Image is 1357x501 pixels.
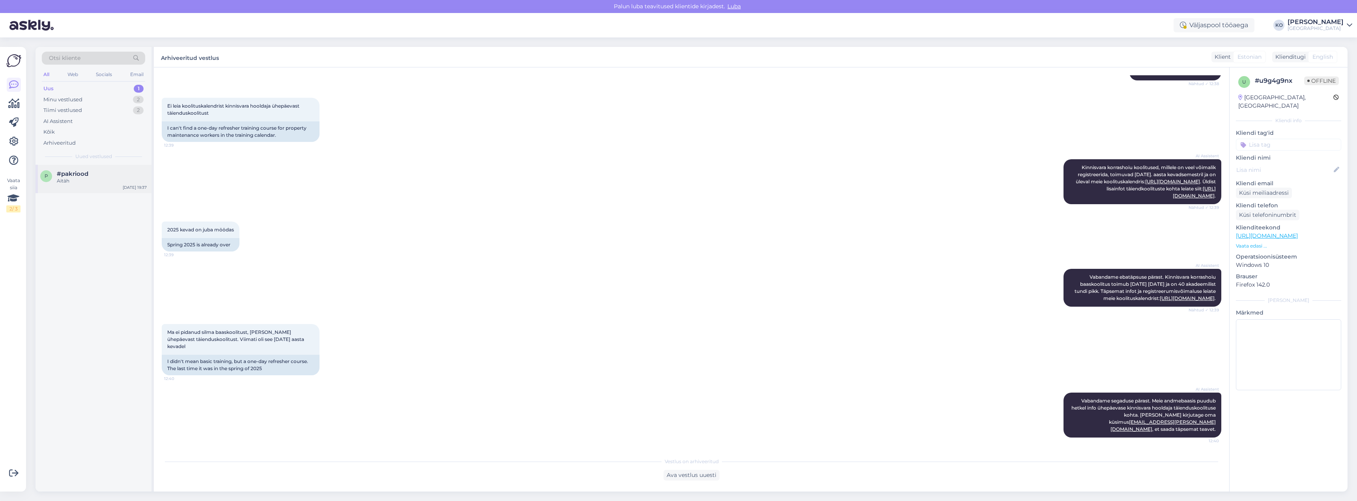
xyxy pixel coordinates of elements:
div: [PERSON_NAME] [1236,297,1341,304]
div: 1 [134,85,144,93]
div: # u9g4g9nx [1255,76,1304,86]
div: 2 [133,106,144,114]
span: AI Assistent [1189,386,1219,392]
span: Nähtud ✓ 12:38 [1189,81,1219,87]
div: Kliendi info [1236,117,1341,124]
p: Kliendi telefon [1236,201,1341,210]
div: Spring 2025 is already over [162,238,239,251]
div: Ava vestlus uuesti [664,470,720,481]
input: Lisa tag [1236,139,1341,151]
span: 12:39 [164,252,194,258]
div: Klienditugi [1272,53,1306,61]
span: 12:40 [164,376,194,382]
div: 2 [133,96,144,104]
div: Socials [94,69,114,80]
div: Aitäh [57,177,147,184]
input: Lisa nimi [1236,166,1332,174]
span: Ma ei pidanud silma baaskoolitust, [PERSON_NAME] ühepäevast täienduskoolitust. Viimati oli see [D... [167,329,305,349]
span: #pakriood [57,170,88,177]
div: Uus [43,85,54,93]
div: [DATE] 19:37 [123,184,147,190]
span: p [45,173,48,179]
span: u [1242,79,1246,85]
div: Tiimi vestlused [43,106,82,114]
div: Väljaspool tööaega [1174,18,1254,32]
p: Klienditeekond [1236,223,1341,232]
p: Kliendi tag'id [1236,129,1341,137]
a: [EMAIL_ADDRESS][PERSON_NAME][DOMAIN_NAME] [1110,419,1216,432]
a: [URL][DOMAIN_NAME] [1145,179,1200,184]
div: Küsi meiliaadressi [1236,188,1292,198]
p: Vaata edasi ... [1236,242,1341,250]
span: Luba [725,3,743,10]
div: 2 / 3 [6,205,21,212]
div: Web [66,69,80,80]
span: 12:39 [164,142,194,148]
div: Klient [1211,53,1231,61]
span: Kinnisvara korrashoiu koolitused, millele on veel võimalik registreerida, toimuvad [DATE]. aasta ... [1076,164,1217,199]
span: Nähtud ✓ 12:39 [1189,307,1219,313]
span: Ei leia koolituskalendrist kinnisvara hooldaja ühepäevast täienduskoolitust [167,103,301,116]
div: KO [1273,20,1284,31]
p: Firefox 142.0 [1236,281,1341,289]
div: Minu vestlused [43,96,82,104]
div: AI Assistent [43,117,73,125]
img: Askly Logo [6,53,21,68]
span: Vestlus on arhiveeritud [665,458,719,465]
span: 12:40 [1189,438,1219,444]
div: Vaata siia [6,177,21,212]
div: Email [129,69,145,80]
span: English [1312,53,1333,61]
div: I can't find a one-day refresher training course for property maintenance workers in the training... [162,121,320,142]
div: Arhiveeritud [43,139,76,147]
label: Arhiveeritud vestlus [161,52,219,62]
p: Märkmed [1236,309,1341,317]
div: I didn't mean basic training, but a one-day refresher course. The last time it was in the spring ... [162,355,320,375]
span: Offline [1304,76,1339,85]
div: [PERSON_NAME] [1288,19,1344,25]
p: Windows 10 [1236,261,1341,269]
a: [PERSON_NAME][GEOGRAPHIC_DATA] [1288,19,1352,32]
div: All [42,69,51,80]
div: Küsi telefoninumbrit [1236,210,1299,220]
div: [GEOGRAPHIC_DATA], [GEOGRAPHIC_DATA] [1238,93,1333,110]
div: [GEOGRAPHIC_DATA] [1288,25,1344,32]
span: AI Assistent [1189,263,1219,268]
p: Kliendi nimi [1236,154,1341,162]
span: 2025 kevad on juba möödas [167,227,234,233]
p: Kliendi email [1236,179,1341,188]
span: Otsi kliente [49,54,80,62]
a: [URL][DOMAIN_NAME] [1160,295,1215,301]
a: [URL][DOMAIN_NAME] [1236,232,1298,239]
p: Brauser [1236,272,1341,281]
div: Kõik [43,128,55,136]
span: Nähtud ✓ 12:39 [1189,205,1219,210]
span: Uued vestlused [75,153,112,160]
span: AI Assistent [1189,153,1219,159]
span: Vabandame ebatäpsuse pärast. Kinnisvara korrashoiu baaskoolitus toimub [DATE] [DATE] ja on 40 aka... [1075,274,1217,301]
span: Estonian [1237,53,1262,61]
p: Operatsioonisüsteem [1236,253,1341,261]
span: Vabandame segaduse pärast. Meie andmebaasis puudub hetkel info ühepäevase kinnisvara hooldaja täi... [1071,398,1217,432]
